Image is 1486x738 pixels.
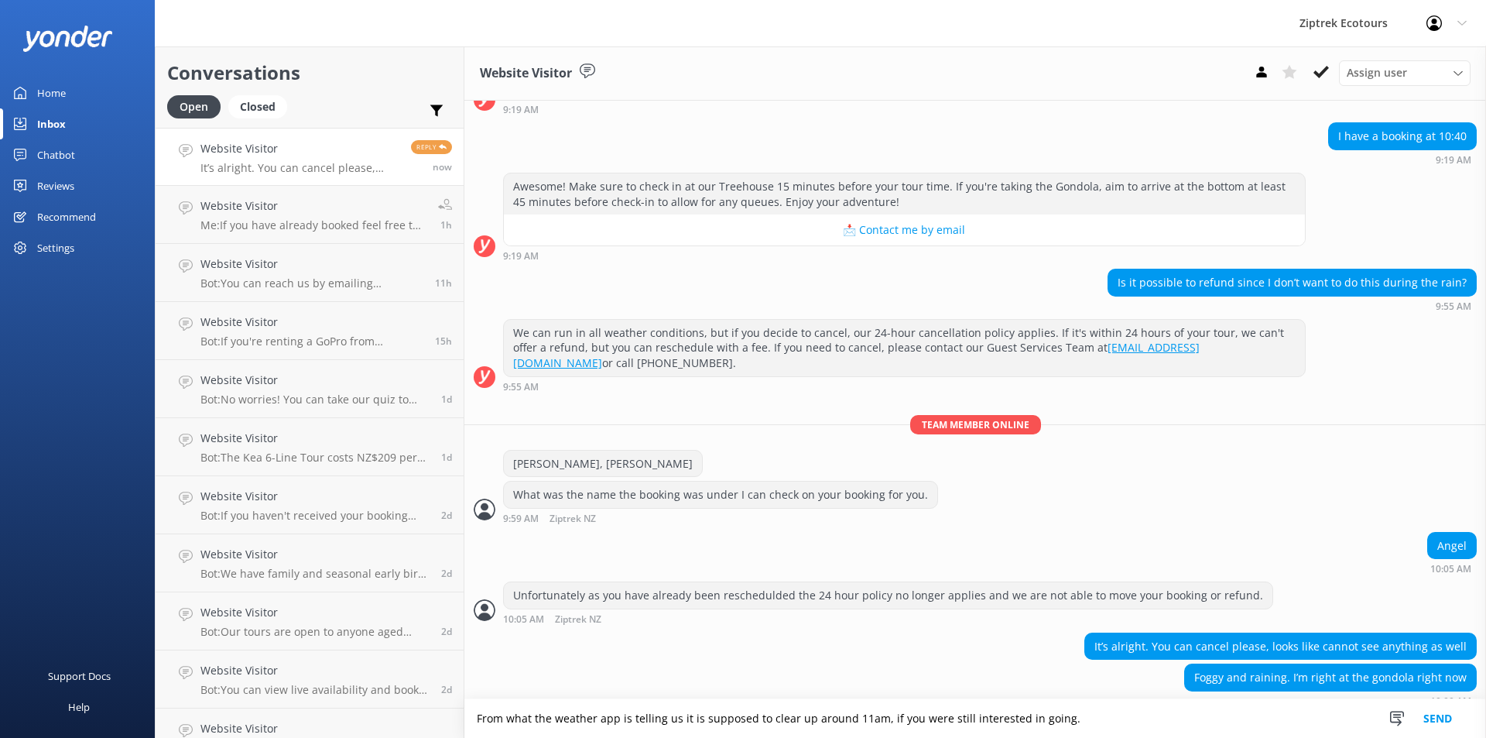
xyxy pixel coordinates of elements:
[37,77,66,108] div: Home
[200,509,430,523] p: Bot: If you haven't received your booking confirmation, please check your spam or promotions fold...
[435,335,452,348] span: 06:20pm 17-Aug-2025 (UTC +12:00) Pacific/Auckland
[504,482,937,508] div: What was the name the booking was under I can check on your booking for you.
[200,140,399,157] h4: Website Visitor
[503,615,544,625] strong: 10:05 AM
[200,335,423,348] p: Bot: If you're renting a GoPro from [GEOGRAPHIC_DATA], our staff will be happy to show you how to...
[200,451,430,465] p: Bot: The Kea 6-Line Tour costs NZ$209 per adult and NZ$169 per youth (6-14 years). For 4 adults a...
[1430,697,1471,706] strong: 10:09 AM
[1427,563,1477,574] div: 10:05am 18-Aug-2025 (UTC +12:00) Pacific/Auckland
[200,276,423,290] p: Bot: You can reach us by emailing [EMAIL_ADDRESS][DOMAIN_NAME]. We're here to help!
[504,320,1305,376] div: We can run in all weather conditions, but if you decide to cancel, our 24-hour cancellation polic...
[156,360,464,418] a: Website VisitorBot:No worries! You can take our quiz to help choose the best zipline adventure fo...
[200,197,426,215] h4: Website Visitor
[200,662,430,679] h4: Website Visitor
[68,692,90,723] div: Help
[441,451,452,464] span: 06:58pm 16-Aug-2025 (UTC +12:00) Pacific/Auckland
[504,582,1272,609] div: Unfortunately as you have already been reschedulded the 24 hour policy no longer applies and we a...
[156,418,464,476] a: Website VisitorBot:The Kea 6-Line Tour costs NZ$209 per adult and NZ$169 per youth (6-14 years). ...
[1328,154,1477,165] div: 09:19am 18-Aug-2025 (UTC +12:00) Pacific/Auckland
[503,381,1306,392] div: 09:55am 18-Aug-2025 (UTC +12:00) Pacific/Auckland
[503,513,938,524] div: 09:59am 18-Aug-2025 (UTC +12:00) Pacific/Auckland
[480,64,572,84] h3: Website Visitor
[503,252,539,261] strong: 9:19 AM
[37,139,75,170] div: Chatbot
[200,218,426,232] p: Me: If you have already booked feel free to give us a call and we can let you know if this is con...
[1085,633,1476,660] div: It’s alright. You can cancel please, looks like cannot see anything as well
[1428,533,1476,559] div: Angel
[167,58,452,88] h2: Conversations
[200,430,430,447] h4: Website Visitor
[200,625,430,639] p: Bot: Our tours are open to anyone aged [DEMOGRAPHIC_DATA] and up! Kids aged [DEMOGRAPHIC_DATA] ne...
[910,415,1041,434] span: Team member online
[200,546,430,563] h4: Website Visitor
[1347,64,1407,81] span: Assign user
[23,26,112,51] img: yonder-white-logo.png
[441,625,452,638] span: 08:15pm 15-Aug-2025 (UTC +12:00) Pacific/Auckland
[504,215,1305,245] button: 📩 Contact me by email
[156,534,464,592] a: Website VisitorBot:We have family and seasonal early bird discounts available, and they can chang...
[200,604,430,621] h4: Website Visitor
[200,161,399,175] p: It’s alright. You can cancel please, looks like cannot see anything as well
[200,683,430,697] p: Bot: You can view live availability and book your zipline tour online at [URL][DOMAIN_NAME].
[411,140,452,154] span: Reply
[441,683,452,696] span: 10:58am 15-Aug-2025 (UTC +12:00) Pacific/Auckland
[1409,699,1467,738] button: Send
[503,514,539,524] strong: 9:59 AM
[37,170,74,201] div: Reviews
[504,451,702,477] div: [PERSON_NAME], [PERSON_NAME]
[200,720,430,737] h4: Website Visitor
[1184,695,1477,706] div: 10:09am 18-Aug-2025 (UTC +12:00) Pacific/Auckland
[550,514,596,524] span: Ziptrek NZ
[503,105,539,115] strong: 9:19 AM
[1436,302,1471,311] strong: 9:55 AM
[200,256,423,273] h4: Website Visitor
[1339,60,1471,85] div: Assign User
[156,592,464,650] a: Website VisitorBot:Our tours are open to anyone aged [DEMOGRAPHIC_DATA] and up! Kids aged [DEMOGR...
[228,98,295,115] a: Closed
[200,488,430,505] h4: Website Visitor
[200,314,423,331] h4: Website Visitor
[440,218,452,232] span: 08:31am 18-Aug-2025 (UTC +12:00) Pacific/Auckland
[156,186,464,244] a: Website VisitorMe:If you have already booked feel free to give us a call and we can let you know ...
[503,104,1306,115] div: 09:19am 18-Aug-2025 (UTC +12:00) Pacific/Auckland
[156,650,464,709] a: Website VisitorBot:You can view live availability and book your zipline tour online at [URL][DOMA...
[167,98,228,115] a: Open
[1430,565,1471,574] strong: 10:05 AM
[441,509,452,522] span: 10:16pm 15-Aug-2025 (UTC +12:00) Pacific/Auckland
[156,476,464,534] a: Website VisitorBot:If you haven't received your booking confirmation, please check your spam or p...
[1108,300,1477,311] div: 09:55am 18-Aug-2025 (UTC +12:00) Pacific/Auckland
[464,699,1486,738] textarea: From what the weather app is telling us it is supposed to clear up around 11am, if you were still...
[503,250,1306,261] div: 09:19am 18-Aug-2025 (UTC +12:00) Pacific/Auckland
[156,302,464,360] a: Website VisitorBot:If you're renting a GoPro from [GEOGRAPHIC_DATA], our staff will be happy to s...
[503,613,1273,625] div: 10:05am 18-Aug-2025 (UTC +12:00) Pacific/Auckland
[48,661,111,692] div: Support Docs
[503,383,539,392] strong: 9:55 AM
[200,372,430,389] h4: Website Visitor
[441,393,452,406] span: 01:28am 17-Aug-2025 (UTC +12:00) Pacific/Auckland
[37,232,74,263] div: Settings
[156,128,464,186] a: Website VisitorIt’s alright. You can cancel please, looks like cannot see anything as wellReplynow
[37,108,66,139] div: Inbox
[435,276,452,290] span: 10:56pm 17-Aug-2025 (UTC +12:00) Pacific/Auckland
[1436,156,1471,165] strong: 9:19 AM
[228,95,287,118] div: Closed
[433,160,452,173] span: 10:09am 18-Aug-2025 (UTC +12:00) Pacific/Auckland
[200,567,430,581] p: Bot: We have family and seasonal early bird discounts available, and they can change throughout t...
[555,615,601,625] span: Ziptrek NZ
[441,567,452,580] span: 09:49pm 15-Aug-2025 (UTC +12:00) Pacific/Auckland
[156,244,464,302] a: Website VisitorBot:You can reach us by emailing [EMAIL_ADDRESS][DOMAIN_NAME]. We're here to help!11h
[513,340,1200,370] a: [EMAIL_ADDRESS][DOMAIN_NAME]
[1185,664,1476,691] div: Foggy and raining. I’m right at the gondola right now
[504,173,1305,215] div: Awesome! Make sure to check in at our Treehouse 15 minutes before your tour time. If you're takin...
[1108,269,1476,296] div: Is it possible to refund since I don’t want to do this during the rain?
[167,95,221,118] div: Open
[37,201,96,232] div: Recommend
[1329,123,1476,149] div: I have a booking at 10:40
[200,393,430,407] p: Bot: No worries! You can take our quiz to help choose the best zipline adventure for you at [URL]...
